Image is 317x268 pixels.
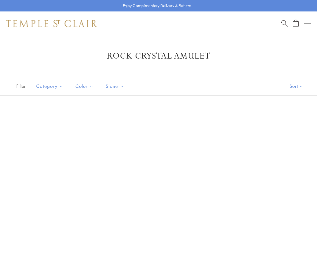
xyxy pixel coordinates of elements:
[103,82,129,90] span: Stone
[32,79,68,93] button: Category
[281,20,288,27] a: Search
[101,79,129,93] button: Stone
[71,79,98,93] button: Color
[293,20,299,27] a: Open Shopping Bag
[72,82,98,90] span: Color
[15,51,302,62] h1: Rock Crystal Amulet
[33,82,68,90] span: Category
[304,20,311,27] button: Open navigation
[123,3,191,9] p: Enjoy Complimentary Delivery & Returns
[276,77,317,95] button: Show sort by
[6,20,97,27] img: Temple St. Clair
